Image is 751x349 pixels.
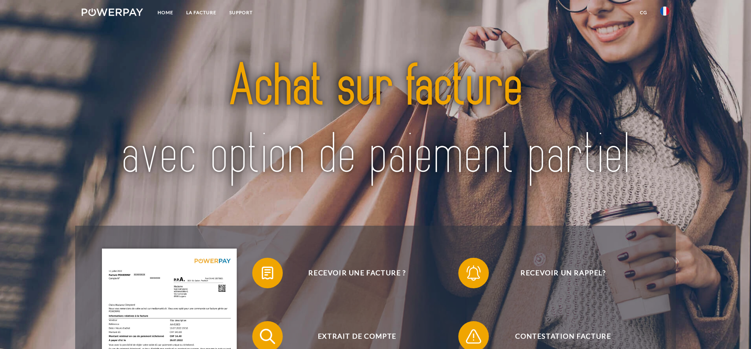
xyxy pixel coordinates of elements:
[180,6,223,19] a: LA FACTURE
[464,327,483,346] img: qb_warning.svg
[258,263,277,283] img: qb_bill.svg
[633,6,654,19] a: CG
[252,258,451,288] button: Recevoir une facture ?
[458,258,657,288] button: Recevoir un rappel?
[258,327,277,346] img: qb_search.svg
[464,263,483,283] img: qb_bell.svg
[111,35,640,207] img: title-powerpay_fr.svg
[470,258,657,288] span: Recevoir un rappel?
[151,6,180,19] a: Home
[720,318,745,343] iframe: Bouton de lancement de la fenêtre de messagerie
[264,258,451,288] span: Recevoir une facture ?
[660,6,669,16] img: fr
[223,6,259,19] a: Support
[82,8,143,16] img: logo-powerpay-white.svg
